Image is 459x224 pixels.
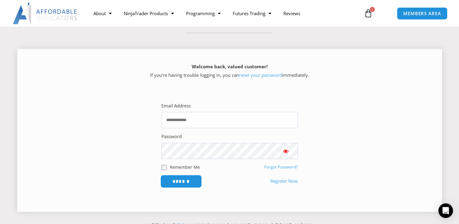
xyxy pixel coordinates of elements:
span: 0 [370,7,375,12]
a: Futures Trading [226,6,277,20]
div: Open Intercom Messenger [438,203,453,218]
span: MEMBERS AREA [403,11,441,16]
strong: Welcome back, valued customer! [192,63,268,70]
label: Remember Me [170,164,200,170]
a: MEMBERS AREA [397,7,447,20]
button: Show password [274,143,298,159]
label: Password [161,132,182,141]
label: Email Address [161,102,191,110]
a: Reviews [277,6,306,20]
nav: Menu [87,6,358,20]
a: NinjaTrader Products [117,6,180,20]
a: Forgot Password? [264,164,298,170]
img: LogoAI | Affordable Indicators – NinjaTrader [13,2,78,24]
a: 0 [355,5,382,22]
a: Programming [180,6,226,20]
a: Register Now [270,177,298,185]
p: If you’re having trouble logging in, you can immediately. [28,63,431,80]
a: reset your password [239,72,282,78]
a: About [87,6,117,20]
